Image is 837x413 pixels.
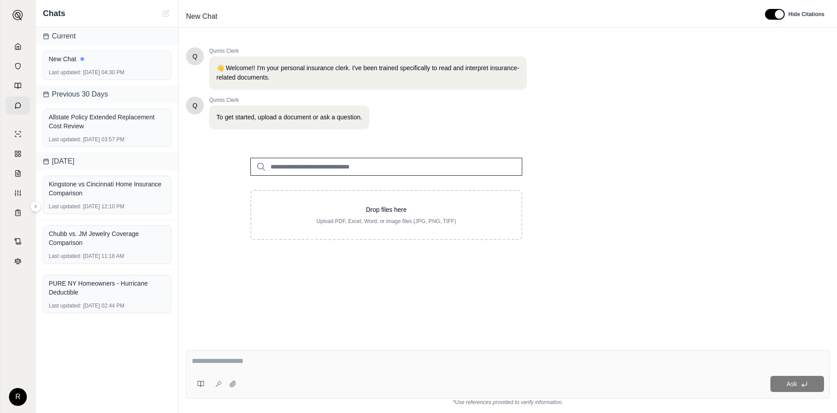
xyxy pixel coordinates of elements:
[36,27,178,45] div: Current
[209,97,369,104] span: Qumis Clerk
[49,55,165,63] div: New Chat
[49,229,165,247] div: Chubb vs. JM Jewelry Coverage Comparison
[49,136,165,143] div: [DATE] 03:57 PM
[6,125,30,143] a: Single Policy
[216,113,362,122] p: To get started, upload a document or ask a question.
[9,6,27,24] button: Expand sidebar
[6,97,30,114] a: Chat
[216,63,520,82] p: 👋 Welcome!! I'm your personal insurance clerk. I've been trained specifically to read and interpr...
[6,204,30,222] a: Coverage Table
[13,10,23,21] img: Expand sidebar
[266,205,507,214] p: Drop files here
[49,279,165,297] div: PURE NY Homeowners - Hurricane Deductible
[186,399,830,406] div: *Use references provided to verify information.
[36,85,178,103] div: Previous 30 Days
[182,9,221,24] span: New Chat
[161,8,171,19] button: New Chat
[49,253,165,260] div: [DATE] 11:18 AM
[43,7,65,20] span: Chats
[49,113,165,131] div: Allstate Policy Extended Replacement Cost Review
[193,52,198,61] span: Hello
[788,11,824,18] span: Hide Citations
[770,376,824,392] button: Ask
[9,388,27,406] div: R
[49,69,81,76] span: Last updated:
[49,253,81,260] span: Last updated:
[6,57,30,75] a: Documents Vault
[49,302,165,309] div: [DATE] 02:44 PM
[6,77,30,95] a: Prompt Library
[786,380,797,388] span: Ask
[6,145,30,163] a: Policy Comparisons
[6,252,30,270] a: Legal Search Engine
[193,101,198,110] span: Hello
[49,203,81,210] span: Last updated:
[49,302,81,309] span: Last updated:
[182,9,754,24] div: Edit Title
[30,201,41,212] button: Expand sidebar
[6,38,30,55] a: Home
[6,232,30,250] a: Contract Analysis
[49,136,81,143] span: Last updated:
[49,203,165,210] div: [DATE] 12:10 PM
[6,164,30,182] a: Claim Coverage
[49,69,165,76] div: [DATE] 04:30 PM
[266,218,507,225] p: Upload PDF, Excel, Word, or image files (JPG, PNG, TIFF)
[209,47,527,55] span: Qumis Clerk
[49,180,165,198] div: Kingstone vs Cincinnati Home Insurance Comparison
[36,152,178,170] div: [DATE]
[6,184,30,202] a: Custom Report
